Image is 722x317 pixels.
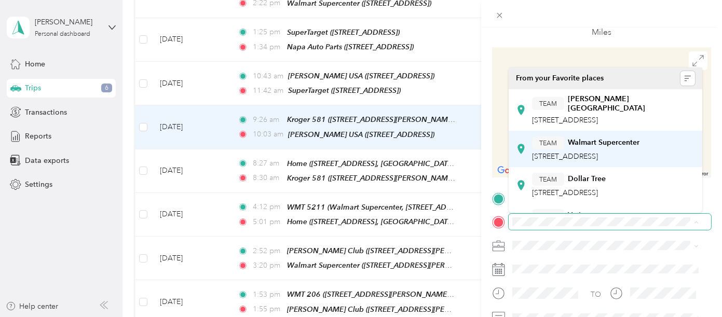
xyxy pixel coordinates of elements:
p: Miles [592,26,611,39]
span: [STREET_ADDRESS] [532,188,598,197]
span: TEAM [539,138,557,147]
span: From your Favorite places [516,74,604,83]
iframe: Everlance-gr Chat Button Frame [664,259,722,317]
strong: Verizon [568,211,593,220]
img: Google [495,164,529,177]
button: TEAM [532,209,564,222]
a: Open this area in Google Maps (opens a new window) [495,164,529,177]
button: TEAM [532,173,564,186]
strong: Walmart Supercenter [568,138,639,147]
span: TEAM [539,211,557,220]
button: TEAM [532,97,564,110]
button: TEAM [532,136,564,149]
div: TO [591,289,601,300]
span: [STREET_ADDRESS] [532,116,598,125]
strong: [PERSON_NAME] [GEOGRAPHIC_DATA] [568,94,695,113]
span: [STREET_ADDRESS] [532,152,598,161]
span: TEAM [539,174,557,184]
strong: Dollar Tree [568,174,606,184]
span: TEAM [539,99,557,108]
